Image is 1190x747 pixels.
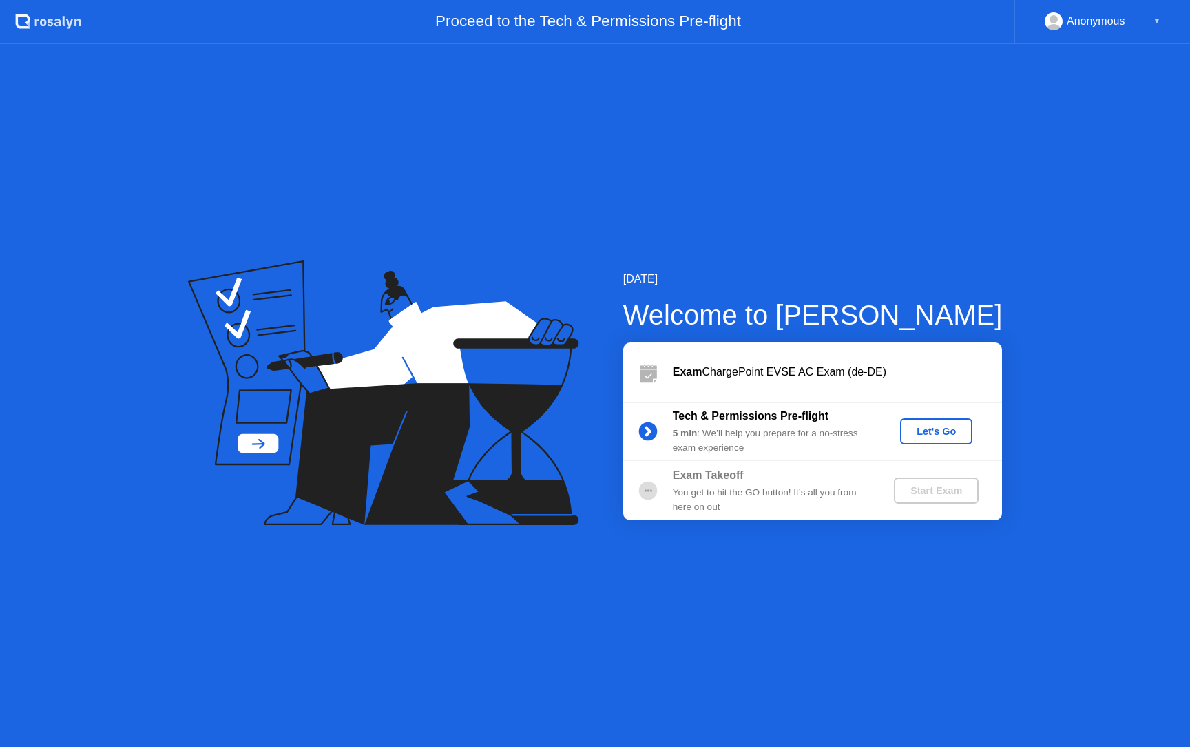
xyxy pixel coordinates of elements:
[894,478,979,504] button: Start Exam
[623,294,1003,336] div: Welcome to [PERSON_NAME]
[673,410,828,422] b: Tech & Permissions Pre-flight
[673,427,871,455] div: : We’ll help you prepare for a no-stress exam experience
[673,366,702,378] b: Exam
[673,364,1002,380] div: ChargePoint EVSE AC Exam (de-DE)
[906,426,967,437] div: Let's Go
[900,418,972,444] button: Let's Go
[673,469,744,481] b: Exam Takeoff
[1154,12,1160,30] div: ▼
[673,428,698,438] b: 5 min
[1067,12,1125,30] div: Anonymous
[623,271,1003,287] div: [DATE]
[673,486,871,514] div: You get to hit the GO button! It’s all you from here on out
[899,485,973,496] div: Start Exam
